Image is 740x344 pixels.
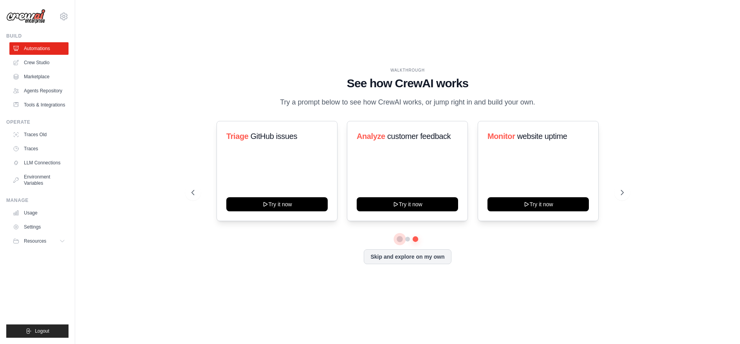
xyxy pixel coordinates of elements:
[9,99,69,111] a: Tools & Integrations
[357,132,385,140] span: Analyze
[226,132,249,140] span: Triage
[9,42,69,55] a: Automations
[9,221,69,233] a: Settings
[364,249,451,264] button: Skip and explore on my own
[9,142,69,155] a: Traces
[357,197,458,211] button: Try it now
[191,67,624,73] div: WALKTHROUGH
[9,207,69,219] a: Usage
[517,132,567,140] span: website uptime
[701,306,740,344] iframe: Chat Widget
[9,56,69,69] a: Crew Studio
[6,33,69,39] div: Build
[9,85,69,97] a: Agents Repository
[9,235,69,247] button: Resources
[6,324,69,338] button: Logout
[9,70,69,83] a: Marketplace
[6,9,45,24] img: Logo
[35,328,49,334] span: Logout
[487,132,515,140] span: Monitor
[226,197,328,211] button: Try it now
[6,197,69,204] div: Manage
[9,157,69,169] a: LLM Connections
[9,171,69,189] a: Environment Variables
[276,97,539,108] p: Try a prompt below to see how CrewAI works, or jump right in and build your own.
[387,132,451,140] span: customer feedback
[6,119,69,125] div: Operate
[24,238,46,244] span: Resources
[9,128,69,141] a: Traces Old
[487,197,589,211] button: Try it now
[191,76,624,90] h1: See how CrewAI works
[251,132,297,140] span: GitHub issues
